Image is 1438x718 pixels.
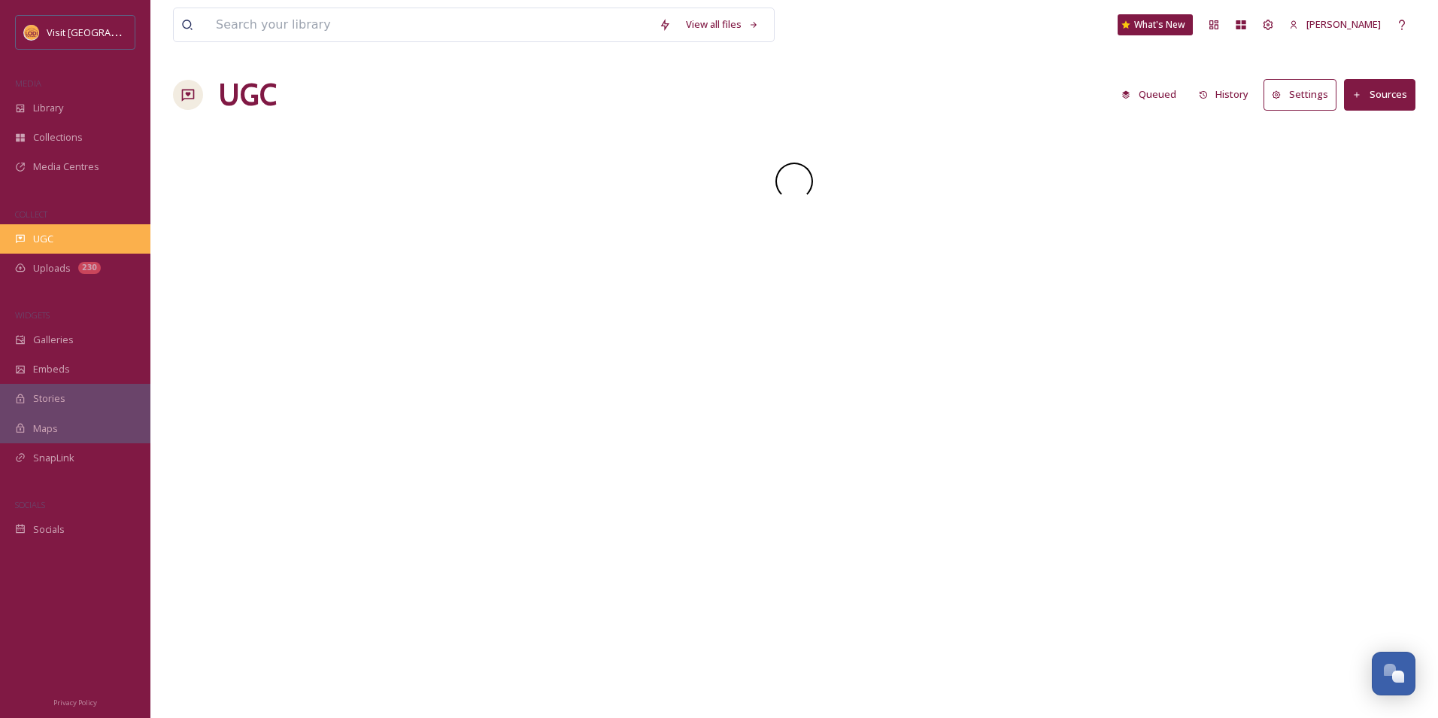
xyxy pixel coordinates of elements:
[33,333,74,347] span: Galleries
[53,692,97,710] a: Privacy Policy
[1344,79,1415,110] button: Sources
[33,160,99,174] span: Media Centres
[47,25,163,39] span: Visit [GEOGRAPHIC_DATA]
[33,362,70,376] span: Embeds
[15,78,41,89] span: MEDIA
[1191,80,1264,109] a: History
[33,451,74,465] span: SnapLink
[33,101,63,115] span: Library
[33,391,65,406] span: Stories
[1118,14,1193,35] a: What's New
[1264,79,1344,110] a: Settings
[1282,10,1388,39] a: [PERSON_NAME]
[78,262,101,274] div: 230
[15,499,45,510] span: SOCIALS
[33,130,83,145] span: Collections
[1306,17,1381,31] span: [PERSON_NAME]
[1114,80,1184,109] button: Queued
[15,309,50,321] span: WIDGETS
[208,8,651,41] input: Search your library
[1114,80,1191,109] a: Queued
[15,208,47,220] span: COLLECT
[33,421,58,436] span: Maps
[53,698,97,707] span: Privacy Policy
[33,522,65,537] span: Socials
[678,10,766,39] a: View all files
[33,232,53,246] span: UGC
[24,25,39,40] img: Square%20Social%20Visit%20Lodi.png
[1372,652,1415,695] button: Open Chat
[1264,79,1336,110] button: Settings
[33,261,71,275] span: Uploads
[218,72,277,117] a: UGC
[1191,80,1257,109] button: History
